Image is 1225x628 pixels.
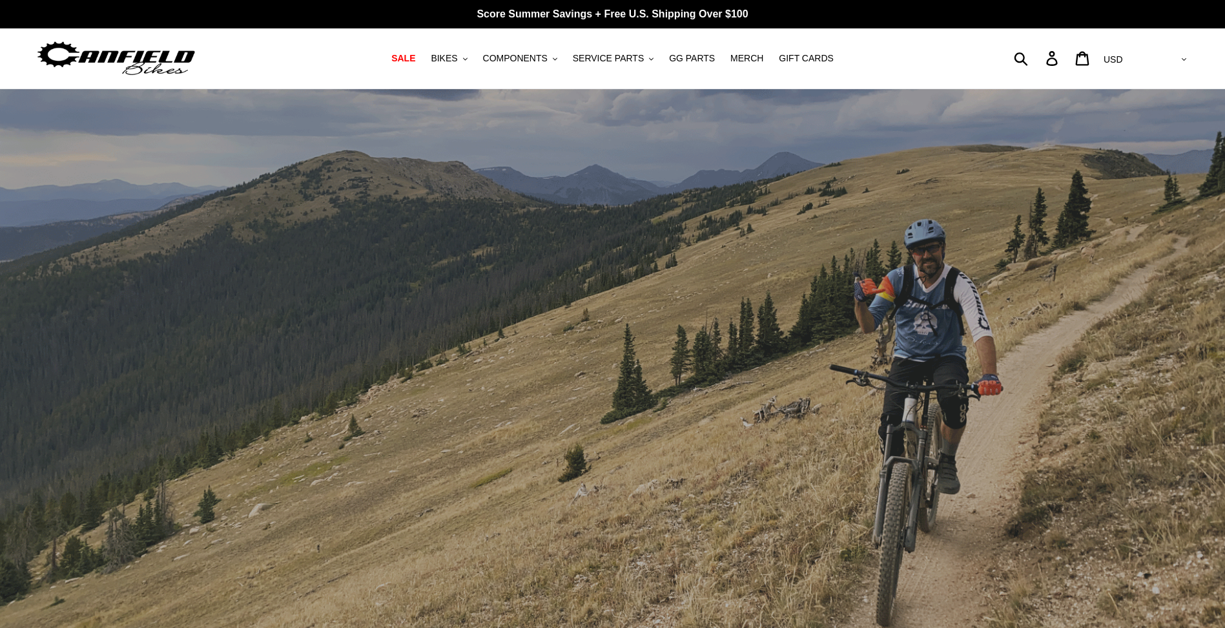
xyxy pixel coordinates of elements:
button: COMPONENTS [477,50,564,67]
input: Search [1021,44,1054,72]
img: Canfield Bikes [36,38,197,79]
button: BIKES [424,50,473,67]
button: SERVICE PARTS [566,50,660,67]
span: GIFT CARDS [779,53,834,64]
a: MERCH [724,50,770,67]
span: GG PARTS [669,53,715,64]
a: SALE [385,50,422,67]
span: SALE [391,53,415,64]
span: COMPONENTS [483,53,548,64]
a: GG PARTS [663,50,721,67]
span: BIKES [431,53,457,64]
span: SERVICE PARTS [573,53,644,64]
a: GIFT CARDS [772,50,840,67]
span: MERCH [730,53,763,64]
